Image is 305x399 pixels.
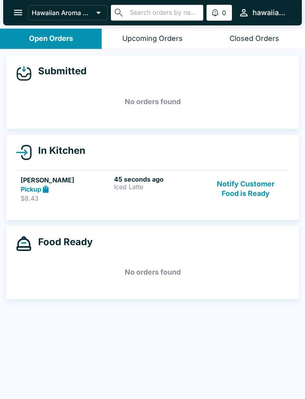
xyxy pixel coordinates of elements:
div: hawaiianaromacaffeilikai [253,8,289,17]
h6: 45 seconds ago [114,175,204,183]
h4: In Kitchen [32,145,85,157]
p: Iced Latte [114,183,204,190]
p: $8.43 [21,194,111,202]
p: Hawaiian Aroma Caffe at The [GEOGRAPHIC_DATA] [32,9,93,17]
button: hawaiianaromacaffeilikai [235,4,292,21]
div: Open Orders [29,34,73,43]
p: 0 [222,9,226,17]
div: Closed Orders [230,34,279,43]
button: open drawer [8,2,28,23]
h5: [PERSON_NAME] [21,175,111,185]
h5: No orders found [16,258,289,287]
button: Notify Customer Food is Ready [207,175,284,203]
input: Search orders by name or phone number [127,7,200,18]
a: [PERSON_NAME]Pickup$8.4345 seconds agoIced LatteNotify Customer Food is Ready [16,170,289,207]
h4: Submitted [32,65,87,77]
h4: Food Ready [32,236,93,248]
div: Upcoming Orders [122,34,183,43]
h5: No orders found [16,87,289,116]
strong: Pickup [21,185,41,193]
button: Hawaiian Aroma Caffe at The [GEOGRAPHIC_DATA] [28,5,108,20]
